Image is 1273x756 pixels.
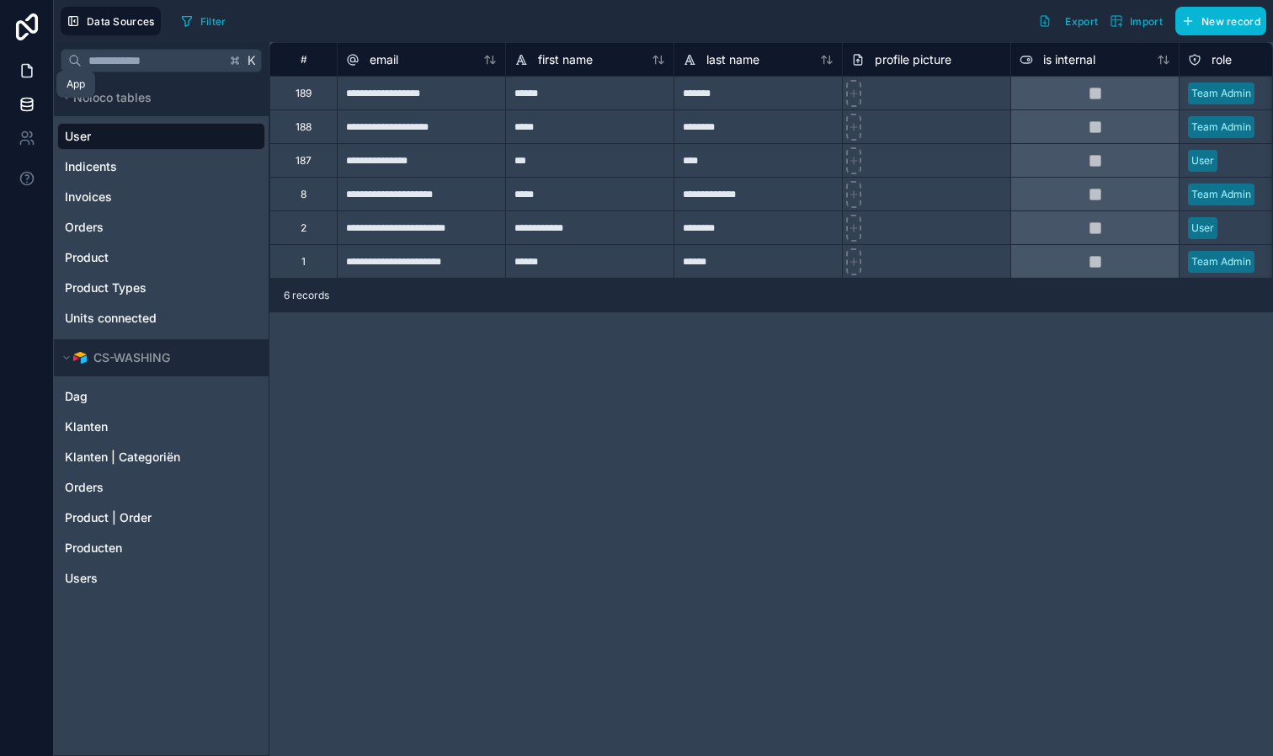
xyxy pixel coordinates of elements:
span: role [1212,51,1232,68]
span: profile picture [875,51,951,68]
span: 6 records [284,289,329,302]
span: New record [1201,15,1260,28]
span: Export [1065,15,1098,28]
div: Team Admin [1191,86,1251,101]
span: email [370,51,398,68]
button: Filter [174,8,232,34]
span: Import [1130,15,1163,28]
div: 188 [296,120,312,134]
div: 2 [301,221,306,235]
div: 189 [296,87,312,100]
button: Data Sources [61,7,161,35]
button: Export [1032,7,1104,35]
div: Team Admin [1191,254,1251,269]
div: 187 [296,154,312,168]
button: Import [1104,7,1169,35]
span: Data Sources [87,15,155,28]
div: # [283,53,324,66]
a: New record [1169,7,1266,35]
span: last name [706,51,759,68]
span: K [246,55,258,67]
div: Team Admin [1191,120,1251,135]
span: Filter [200,15,226,28]
div: 8 [301,188,306,201]
button: New record [1175,7,1266,35]
div: Team Admin [1191,187,1251,202]
span: first name [538,51,593,68]
div: User [1191,221,1214,236]
div: User [1191,153,1214,168]
div: App [67,77,85,91]
div: 1 [301,255,306,269]
span: is internal [1043,51,1095,68]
